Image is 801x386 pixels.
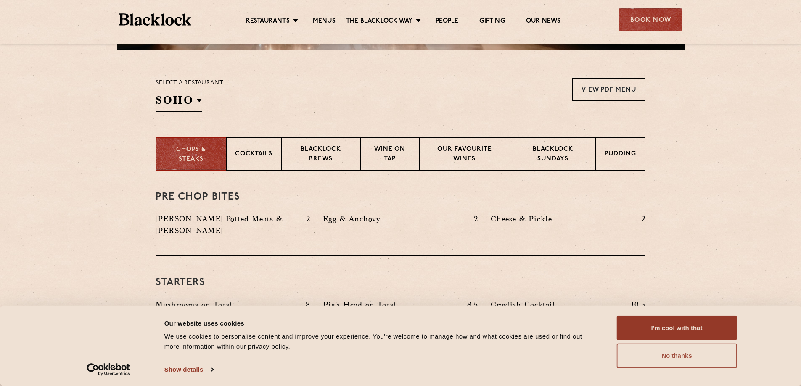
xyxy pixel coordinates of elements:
[619,8,682,31] div: Book Now
[323,299,401,310] p: Pig's Head on Toast
[463,299,478,310] p: 8.5
[491,299,560,310] p: Crayfish Cocktail
[119,13,192,26] img: BL_Textured_Logo-footer-cropped.svg
[479,17,505,26] a: Gifting
[301,299,310,310] p: 8
[156,192,645,202] h3: Pre Chop Bites
[470,213,478,224] p: 2
[369,145,410,165] p: Wine on Tap
[605,150,636,160] p: Pudding
[156,78,223,89] p: Select a restaurant
[323,213,384,225] p: Egg & Anchovy
[71,363,145,376] a: Usercentrics Cookiebot - opens in a new window
[526,17,561,26] a: Our News
[156,277,645,288] h3: Starters
[156,213,301,236] p: [PERSON_NAME] Potted Meats & [PERSON_NAME]
[165,145,217,164] p: Chops & Steaks
[519,145,587,165] p: Blacklock Sundays
[637,213,645,224] p: 2
[428,145,501,165] p: Our favourite wines
[156,299,237,310] p: Mushrooms on Toast
[313,17,336,26] a: Menus
[164,318,598,328] div: Our website uses cookies
[572,78,645,101] a: View PDF Menu
[156,93,202,112] h2: SOHO
[617,344,737,368] button: No thanks
[164,363,213,376] a: Show details
[346,17,412,26] a: The Blacklock Way
[627,299,645,310] p: 10.5
[617,316,737,340] button: I'm cool with that
[235,150,272,160] p: Cocktails
[246,17,290,26] a: Restaurants
[302,213,310,224] p: 2
[290,145,352,165] p: Blacklock Brews
[164,331,598,352] div: We use cookies to personalise content and improve your experience. You're welcome to manage how a...
[436,17,458,26] a: People
[491,213,556,225] p: Cheese & Pickle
